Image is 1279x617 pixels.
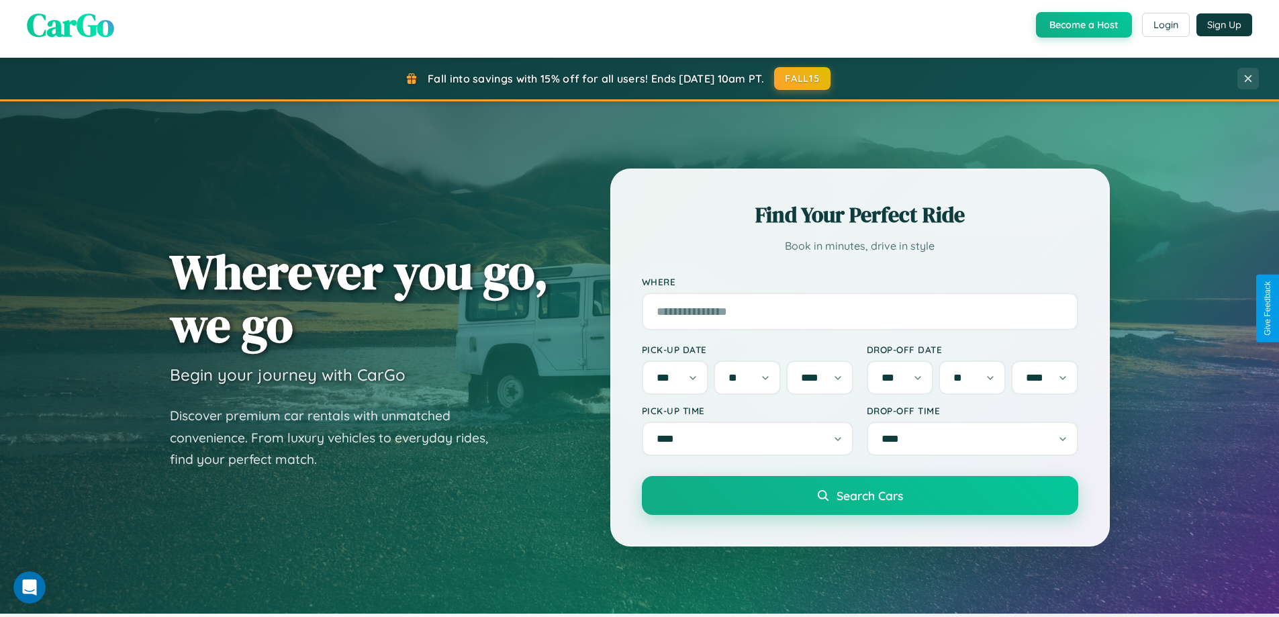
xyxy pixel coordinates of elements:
span: Search Cars [837,488,903,503]
h2: Find Your Perfect Ride [642,200,1078,230]
span: Fall into savings with 15% off for all users! Ends [DATE] 10am PT. [428,72,764,85]
button: Sign Up [1196,13,1252,36]
div: Give Feedback [1263,281,1272,336]
label: Drop-off Time [867,405,1078,416]
iframe: Intercom live chat [13,571,46,604]
button: Become a Host [1036,12,1132,38]
button: FALL15 [774,67,831,90]
h3: Begin your journey with CarGo [170,365,406,385]
label: Drop-off Date [867,344,1078,355]
span: CarGo [27,3,114,47]
p: Discover premium car rentals with unmatched convenience. From luxury vehicles to everyday rides, ... [170,405,506,471]
button: Search Cars [642,476,1078,515]
label: Pick-up Date [642,344,853,355]
p: Book in minutes, drive in style [642,236,1078,256]
label: Where [642,276,1078,287]
button: Login [1142,13,1190,37]
h1: Wherever you go, we go [170,245,549,351]
label: Pick-up Time [642,405,853,416]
